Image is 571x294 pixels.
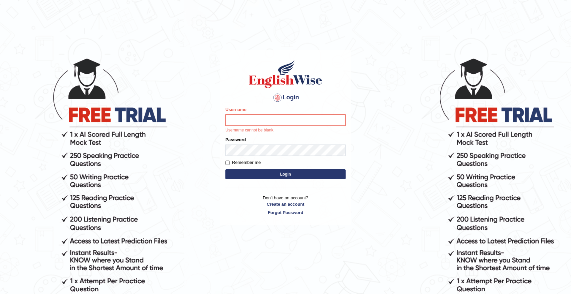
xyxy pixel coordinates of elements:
[225,169,346,179] button: Login
[225,106,246,113] label: Username
[225,201,346,207] a: Create an account
[225,127,346,133] p: Username cannot be blank.
[247,59,324,89] img: Logo of English Wise sign in for intelligent practice with AI
[225,195,346,215] p: Don't have an account?
[225,92,346,103] h4: Login
[225,159,261,166] label: Remember me
[225,136,246,143] label: Password
[225,161,230,165] input: Remember me
[225,209,346,216] a: Forgot Password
